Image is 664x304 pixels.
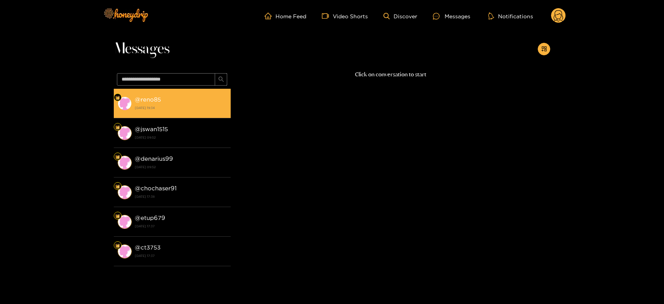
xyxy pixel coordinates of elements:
[114,40,170,58] span: Messages
[135,244,161,251] strong: @ ct3753
[115,125,120,130] img: Fan Level
[115,243,120,248] img: Fan Level
[118,156,132,170] img: conversation
[135,104,227,111] strong: [DATE] 19:34
[231,70,550,79] p: Click on conversation to start
[486,12,535,20] button: Notifications
[115,214,120,218] img: Fan Level
[541,46,547,53] span: appstore-add
[135,126,168,132] strong: @ jswan1515
[322,12,333,19] span: video-camera
[135,252,227,259] strong: [DATE] 17:37
[115,184,120,189] img: Fan Level
[433,12,470,21] div: Messages
[135,193,227,200] strong: [DATE] 17:38
[265,12,306,19] a: Home Feed
[135,96,161,103] strong: @ reno85
[265,12,275,19] span: home
[538,43,550,55] button: appstore-add
[115,95,120,100] img: Fan Level
[135,223,227,230] strong: [DATE] 17:37
[118,185,132,199] img: conversation
[118,215,132,229] img: conversation
[118,244,132,258] img: conversation
[115,155,120,159] img: Fan Level
[215,73,227,86] button: search
[135,163,227,170] strong: [DATE] 09:52
[135,185,177,192] strong: @ chochaser91
[322,12,368,19] a: Video Shorts
[135,134,227,141] strong: [DATE] 09:52
[218,76,224,83] span: search
[383,13,417,19] a: Discover
[135,214,165,221] strong: @ etup679
[118,97,132,111] img: conversation
[118,126,132,140] img: conversation
[135,155,173,162] strong: @ denarius99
